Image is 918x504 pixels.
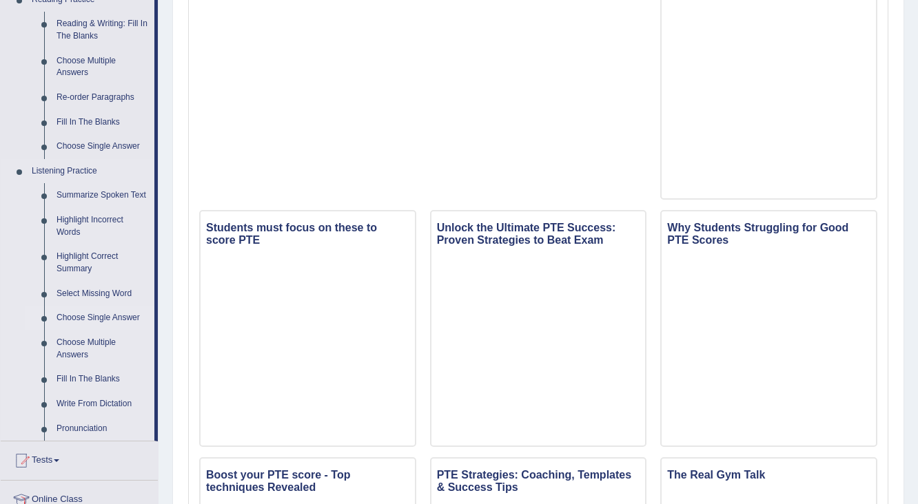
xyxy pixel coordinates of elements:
[50,12,154,48] a: Reading & Writing: Fill In The Blanks
[50,49,154,85] a: Choose Multiple Answers
[25,159,154,184] a: Listening Practice
[50,392,154,417] a: Write From Dictation
[50,367,154,392] a: Fill In The Blanks
[662,218,876,249] h3: Why Students Struggling for Good PTE Scores
[50,110,154,135] a: Fill In The Blanks
[201,465,415,496] h3: Boost your PTE score - Top techniques Revealed
[50,85,154,110] a: Re-order Paragraphs
[50,208,154,244] a: Highlight Incorrect Words
[50,244,154,281] a: Highlight Correct Summary
[1,441,158,476] a: Tests
[50,330,154,367] a: Choose Multiple Answers
[662,465,876,485] h3: The Real Gym Talk
[431,465,646,496] h3: PTE Strategies: Coaching, Templates & Success Tips
[50,417,154,441] a: Pronunciation
[201,218,415,249] h3: Students must focus on these to score PTE
[50,134,154,159] a: Choose Single Answer
[50,306,154,330] a: Choose Single Answer
[431,218,646,249] h3: Unlock the Ultimate PTE Success: Proven Strategies to Beat Exam
[50,183,154,208] a: Summarize Spoken Text
[50,282,154,306] a: Select Missing Word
